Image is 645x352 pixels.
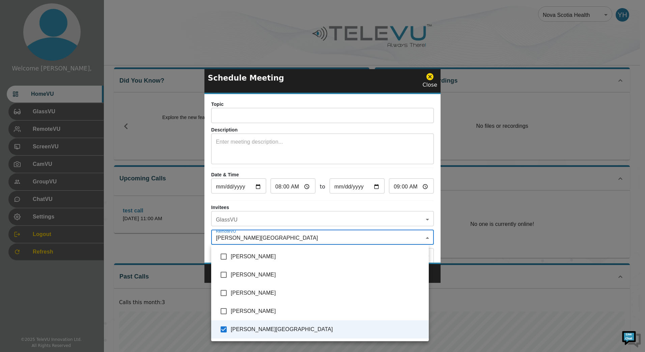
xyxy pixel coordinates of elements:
[231,325,423,333] span: [PERSON_NAME][GEOGRAPHIC_DATA]
[231,253,423,261] span: [PERSON_NAME]
[231,289,423,297] span: [PERSON_NAME]
[621,328,642,349] img: Chat Widget
[231,271,423,279] span: [PERSON_NAME]
[231,307,423,315] span: [PERSON_NAME]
